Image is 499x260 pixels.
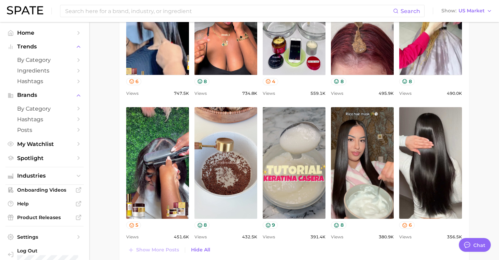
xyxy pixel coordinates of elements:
span: 432.5k [242,233,257,241]
a: Home [5,27,84,38]
span: Views [263,89,275,98]
a: by Category [5,55,84,65]
span: Views [263,233,275,241]
span: Views [331,233,343,241]
span: 391.4k [310,233,325,241]
span: 380.9k [379,233,394,241]
button: 6 [126,78,142,85]
span: Posts [17,127,72,133]
span: Views [331,89,343,98]
span: US Market [459,9,485,13]
span: Product Releases [17,214,72,221]
span: Onboarding Videos [17,187,72,193]
a: My Watchlist [5,139,84,149]
span: 734.8k [242,89,257,98]
span: Trends [17,44,72,50]
span: Show [441,9,456,13]
button: Trends [5,42,84,52]
a: Onboarding Videos [5,185,84,195]
button: Industries [5,171,84,181]
button: 8 [194,222,210,229]
a: Hashtags [5,114,84,125]
span: Settings [17,234,72,240]
span: 559.1k [310,89,325,98]
span: 356.5k [447,233,462,241]
a: Ingredients [5,65,84,76]
button: 6 [399,222,415,229]
span: Hide All [191,247,210,253]
button: 8 [331,78,346,85]
span: Help [17,201,72,207]
span: Spotlight [17,155,72,161]
span: Views [126,89,139,98]
span: Views [126,233,139,241]
span: by Category [17,57,72,63]
span: 490.0k [447,89,462,98]
a: Help [5,199,84,209]
a: by Category [5,103,84,114]
span: My Watchlist [17,141,72,147]
button: Show more posts [126,245,181,255]
a: Product Releases [5,212,84,223]
a: Posts [5,125,84,135]
span: Views [399,233,412,241]
span: Log Out [17,248,98,254]
span: Views [399,89,412,98]
span: Home [17,30,72,36]
button: 8 [331,222,346,229]
a: Hashtags [5,76,84,87]
span: by Category [17,105,72,112]
span: Hashtags [17,116,72,123]
span: Brands [17,92,72,98]
span: Search [401,8,420,14]
button: 9 [263,222,278,229]
button: Brands [5,90,84,100]
span: Industries [17,173,72,179]
span: Hashtags [17,78,72,84]
button: 5 [126,222,141,229]
span: 747.5k [174,89,189,98]
span: 451.6k [174,233,189,241]
span: Views [194,89,207,98]
span: Show more posts [136,247,179,253]
button: 8 [194,78,210,85]
a: Settings [5,232,84,242]
button: Hide All [189,245,212,255]
img: SPATE [7,6,43,14]
input: Search here for a brand, industry, or ingredient [64,5,393,17]
button: ShowUS Market [440,7,494,15]
button: 4 [263,78,278,85]
span: 495.9k [379,89,394,98]
button: 8 [399,78,415,85]
span: Views [194,233,207,241]
a: Spotlight [5,153,84,163]
span: Ingredients [17,67,72,74]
